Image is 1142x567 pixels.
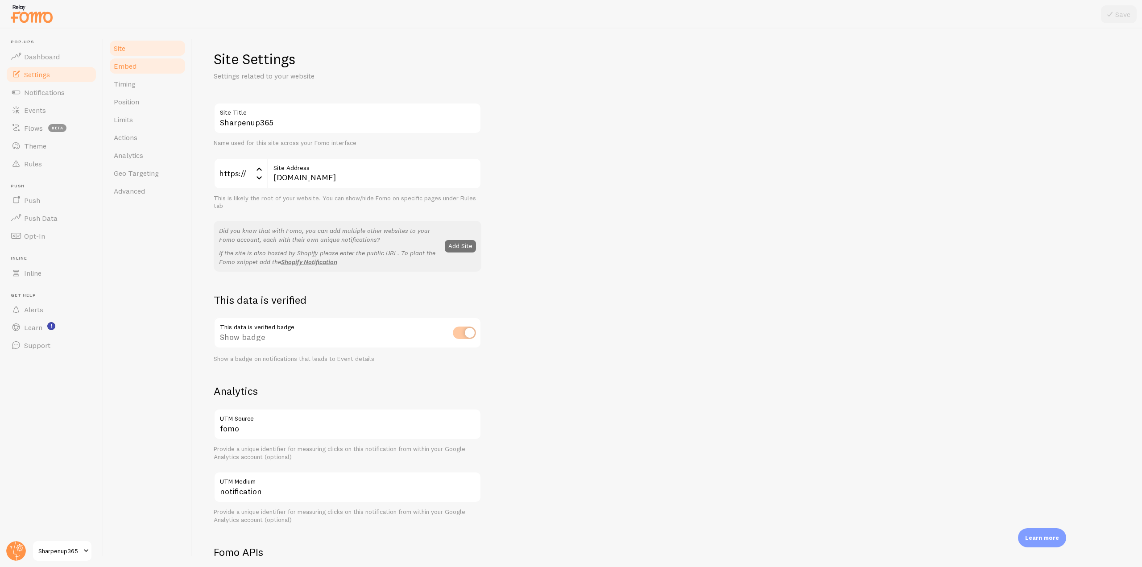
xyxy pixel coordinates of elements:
[267,158,481,173] label: Site Address
[5,264,97,282] a: Inline
[108,75,186,93] a: Timing
[5,301,97,319] a: Alerts
[5,319,97,336] a: Learn
[214,158,267,189] div: https://
[24,52,60,61] span: Dashboard
[24,141,46,150] span: Theme
[214,545,481,559] h2: Fomo APIs
[114,169,159,178] span: Geo Targeting
[24,106,46,115] span: Events
[114,44,125,53] span: Site
[5,191,97,209] a: Push
[214,293,481,307] h2: This data is verified
[5,119,97,137] a: Flows beta
[214,384,481,398] h2: Analytics
[5,101,97,119] a: Events
[24,159,42,168] span: Rules
[108,164,186,182] a: Geo Targeting
[114,62,137,70] span: Embed
[24,341,50,350] span: Support
[5,83,97,101] a: Notifications
[11,256,97,261] span: Inline
[32,540,92,562] a: Sharpenup365
[38,546,81,556] span: Sharpenup365
[214,103,481,118] label: Site Title
[108,39,186,57] a: Site
[1018,528,1066,547] div: Learn more
[5,227,97,245] a: Opt-In
[214,195,481,210] div: This is likely the root of your website. You can show/hide Fomo on specific pages under Rules tab
[214,508,481,524] div: Provide a unique identifier for measuring clicks on this notification from within your Google Ana...
[108,111,186,128] a: Limits
[445,240,476,252] button: Add Site
[108,182,186,200] a: Advanced
[5,209,97,227] a: Push Data
[48,124,66,132] span: beta
[24,214,58,223] span: Push Data
[24,88,65,97] span: Notifications
[114,133,137,142] span: Actions
[5,155,97,173] a: Rules
[5,336,97,354] a: Support
[11,293,97,298] span: Get Help
[214,409,481,424] label: UTM Source
[24,124,43,132] span: Flows
[219,226,439,244] p: Did you know that with Fomo, you can add multiple other websites to your Fomo account, each with ...
[108,93,186,111] a: Position
[24,323,42,332] span: Learn
[24,196,40,205] span: Push
[108,57,186,75] a: Embed
[9,2,54,25] img: fomo-relay-logo-orange.svg
[214,445,481,461] div: Provide a unique identifier for measuring clicks on this notification from within your Google Ana...
[5,137,97,155] a: Theme
[5,66,97,83] a: Settings
[214,71,428,81] p: Settings related to your website
[11,183,97,189] span: Push
[267,158,481,189] input: myhonestcompany.com
[219,248,439,266] p: If the site is also hosted by Shopify please enter the public URL. To plant the Fomo snippet add the
[24,70,50,79] span: Settings
[5,48,97,66] a: Dashboard
[108,128,186,146] a: Actions
[114,186,145,195] span: Advanced
[24,232,45,240] span: Opt-In
[114,79,136,88] span: Timing
[214,139,481,147] div: Name used for this site across your Fomo interface
[24,269,41,277] span: Inline
[1025,534,1059,542] p: Learn more
[281,258,337,266] a: Shopify Notification
[114,97,139,106] span: Position
[214,472,481,487] label: UTM Medium
[24,305,43,314] span: Alerts
[108,146,186,164] a: Analytics
[114,115,133,124] span: Limits
[47,322,55,330] svg: <p>Watch New Feature Tutorials!</p>
[11,39,97,45] span: Pop-ups
[214,50,481,68] h1: Site Settings
[114,151,143,160] span: Analytics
